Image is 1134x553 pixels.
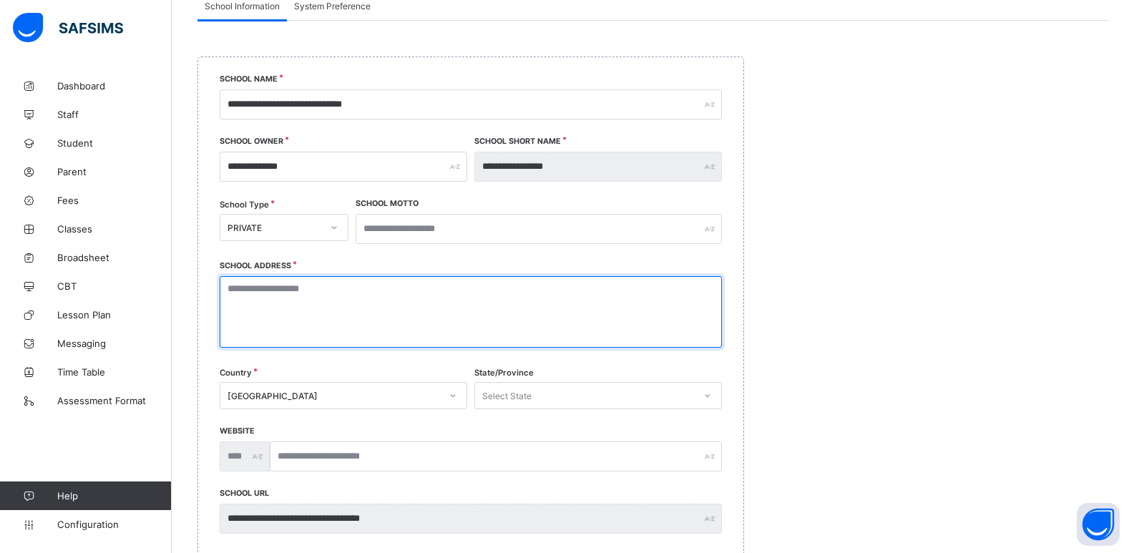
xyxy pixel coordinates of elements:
span: Configuration [57,519,171,530]
span: Student [57,137,172,149]
span: Lesson Plan [57,309,172,320]
span: Dashboard [57,80,172,92]
div: [GEOGRAPHIC_DATA] [228,391,441,401]
label: School Name [220,74,278,84]
span: School Information [205,1,280,11]
span: School Type [220,200,269,210]
span: Help [57,490,171,501]
label: Website [220,426,255,436]
span: Assessment Format [57,395,172,406]
label: School Owner [220,137,283,146]
span: Classes [57,223,172,235]
span: Staff [57,109,172,120]
button: Open asap [1077,503,1120,546]
div: PRIVATE [228,222,322,233]
span: State/Province [474,368,534,378]
span: System Preference [294,1,371,11]
div: Select State [482,382,532,409]
span: Parent [57,166,172,177]
span: CBT [57,280,172,292]
span: Fees [57,195,172,206]
img: safsims [13,13,123,43]
span: Messaging [57,338,172,349]
label: School Short Name [474,137,561,146]
span: Broadsheet [57,252,172,263]
span: Country [220,368,252,378]
label: School Motto [356,199,419,208]
span: Time Table [57,366,172,378]
label: School Address [220,261,291,270]
label: SCHOOL URL [220,489,269,498]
